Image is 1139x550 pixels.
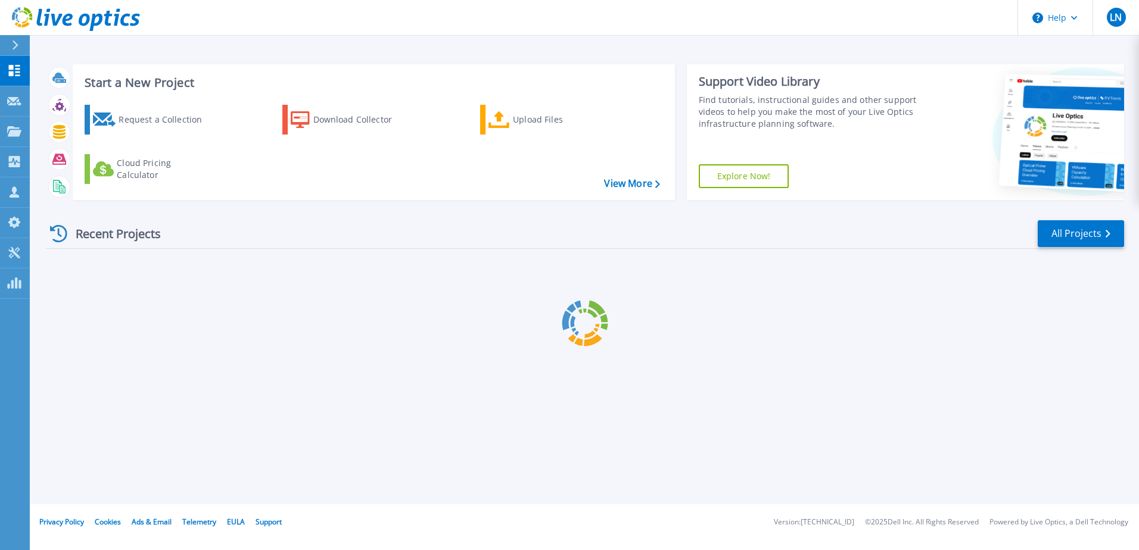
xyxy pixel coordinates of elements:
a: Ads & Email [132,517,172,527]
span: LN [1110,12,1122,22]
a: All Projects [1038,220,1124,247]
a: Support [256,517,282,527]
div: Upload Files [513,108,608,132]
li: Version: [TECHNICAL_ID] [774,518,854,526]
a: Privacy Policy [39,517,84,527]
a: View More [604,178,659,189]
li: Powered by Live Optics, a Dell Technology [989,518,1128,526]
div: Download Collector [313,108,409,132]
a: Download Collector [282,105,415,135]
div: Cloud Pricing Calculator [117,157,212,181]
div: Find tutorials, instructional guides and other support videos to help you make the most of your L... [699,94,922,130]
div: Support Video Library [699,74,922,89]
a: Request a Collection [85,105,217,135]
a: Telemetry [182,517,216,527]
div: Request a Collection [119,108,214,132]
h3: Start a New Project [85,76,659,89]
a: Upload Files [480,105,613,135]
div: Recent Projects [46,219,177,248]
a: Explore Now! [699,164,789,188]
a: EULA [227,517,245,527]
li: © 2025 Dell Inc. All Rights Reserved [865,518,979,526]
a: Cookies [95,517,121,527]
a: Cloud Pricing Calculator [85,154,217,184]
